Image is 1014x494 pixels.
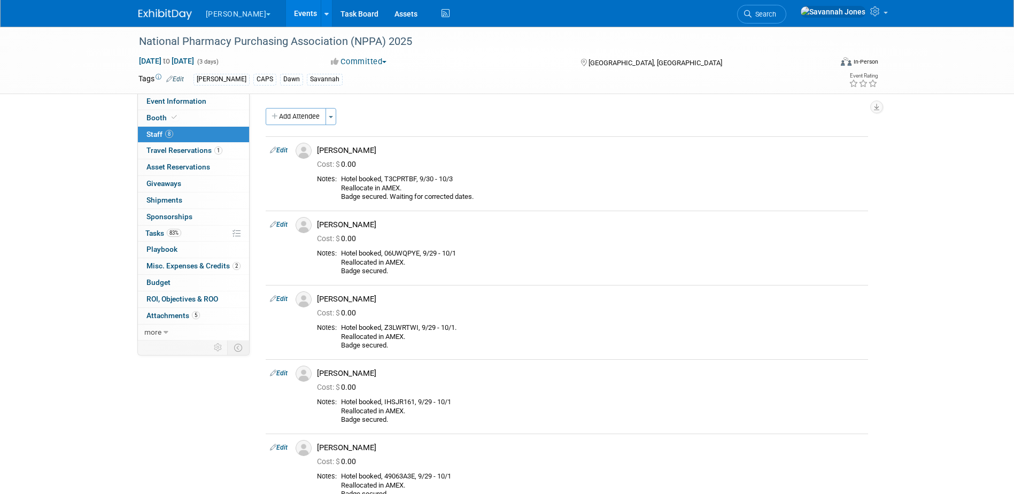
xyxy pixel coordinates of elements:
[146,113,179,122] span: Booth
[165,130,173,138] span: 8
[737,5,786,24] a: Search
[172,114,177,120] i: Booth reservation complete
[138,242,249,258] a: Playbook
[341,249,864,276] div: Hotel booked, 06UWQPYE, 9/29 - 10/1 Reallocated in AMEX. Badge secured.
[317,160,341,168] span: Cost: $
[841,57,852,66] img: Format-Inperson.png
[270,295,288,303] a: Edit
[144,328,161,336] span: more
[317,383,341,391] span: Cost: $
[138,110,249,126] a: Booth
[138,9,192,20] img: ExhibitDay
[138,275,249,291] a: Budget
[317,308,341,317] span: Cost: $
[341,398,864,424] div: Hotel booked, IHSJR161, 9/29 - 10/1 Reallocated in AMEX. Badge secured.
[317,145,864,156] div: [PERSON_NAME]
[317,175,337,183] div: Notes:
[317,323,337,332] div: Notes:
[146,245,177,253] span: Playbook
[138,209,249,225] a: Sponsorships
[146,261,241,270] span: Misc. Expenses & Credits
[296,440,312,456] img: Associate-Profile-5.png
[280,74,303,85] div: Dawn
[146,97,206,105] span: Event Information
[317,443,864,453] div: [PERSON_NAME]
[253,74,276,85] div: CAPS
[317,383,360,391] span: 0.00
[138,143,249,159] a: Travel Reservations1
[146,179,181,188] span: Giveaways
[214,146,222,155] span: 1
[317,160,360,168] span: 0.00
[317,234,341,243] span: Cost: $
[138,94,249,110] a: Event Information
[138,308,249,324] a: Attachments5
[589,59,722,67] span: [GEOGRAPHIC_DATA], [GEOGRAPHIC_DATA]
[849,73,878,79] div: Event Rating
[317,472,337,481] div: Notes:
[138,192,249,209] a: Shipments
[209,341,228,354] td: Personalize Event Tab Strip
[167,229,181,237] span: 83%
[196,58,219,65] span: (3 days)
[138,325,249,341] a: more
[307,74,343,85] div: Savannah
[341,175,864,202] div: Hotel booked, T3CPRTBF, 9/30 - 10/3 Reallocate in AMEX. Badge secured. Waiting for corrected dates.
[341,323,864,350] div: Hotel booked, Z3LWRTWI, 9/29 - 10/1. Reallocated in AMEX. Badge secured.
[146,212,192,221] span: Sponsorships
[146,278,171,287] span: Budget
[146,196,182,204] span: Shipments
[327,56,391,67] button: Committed
[146,295,218,303] span: ROI, Objectives & ROO
[296,217,312,233] img: Associate-Profile-5.png
[146,311,200,320] span: Attachments
[166,75,184,83] a: Edit
[317,308,360,317] span: 0.00
[853,58,878,66] div: In-Person
[317,294,864,304] div: [PERSON_NAME]
[138,56,195,66] span: [DATE] [DATE]
[138,159,249,175] a: Asset Reservations
[296,366,312,382] img: Associate-Profile-5.png
[296,291,312,307] img: Associate-Profile-5.png
[138,176,249,192] a: Giveaways
[317,457,341,466] span: Cost: $
[317,457,360,466] span: 0.00
[317,398,337,406] div: Notes:
[317,234,360,243] span: 0.00
[266,108,326,125] button: Add Attendee
[317,368,864,379] div: [PERSON_NAME]
[138,226,249,242] a: Tasks83%
[800,6,866,18] img: Savannah Jones
[270,369,288,377] a: Edit
[135,32,816,51] div: National Pharmacy Purchasing Association (NPPA) 2025
[296,143,312,159] img: Associate-Profile-5.png
[146,130,173,138] span: Staff
[270,221,288,228] a: Edit
[317,249,337,258] div: Notes:
[233,262,241,270] span: 2
[146,163,210,171] span: Asset Reservations
[317,220,864,230] div: [PERSON_NAME]
[769,56,879,72] div: Event Format
[193,74,250,85] div: [PERSON_NAME]
[146,146,222,155] span: Travel Reservations
[145,229,181,237] span: Tasks
[227,341,249,354] td: Toggle Event Tabs
[138,291,249,307] a: ROI, Objectives & ROO
[138,73,184,86] td: Tags
[270,146,288,154] a: Edit
[270,444,288,451] a: Edit
[138,127,249,143] a: Staff8
[161,57,172,65] span: to
[192,311,200,319] span: 5
[138,258,249,274] a: Misc. Expenses & Credits2
[752,10,776,18] span: Search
